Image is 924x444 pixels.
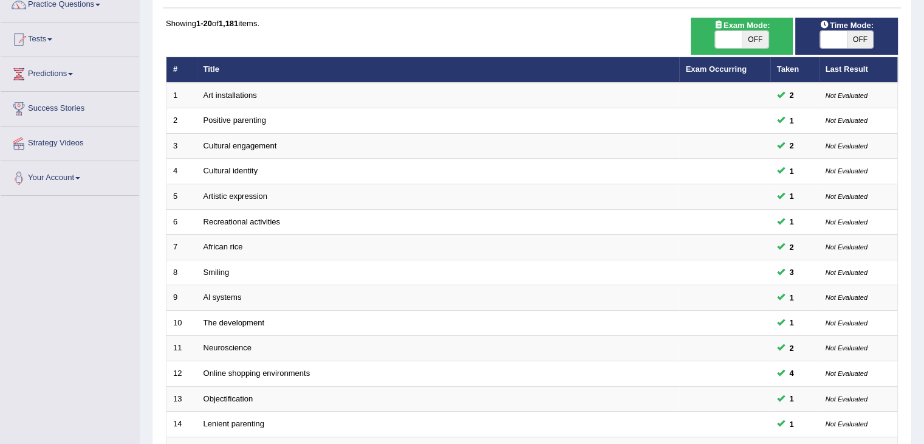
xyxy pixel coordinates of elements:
[166,310,197,336] td: 10
[826,294,868,301] small: Not Evaluated
[219,19,239,28] b: 1,181
[785,418,799,431] span: You can still take this question
[826,218,868,226] small: Not Evaluated
[819,57,898,83] th: Last Result
[785,392,799,405] span: You can still take this question
[785,367,799,380] span: You can still take this question
[709,19,775,32] span: Exam Mode:
[785,241,799,254] span: You can still take this question
[770,57,819,83] th: Taken
[826,269,868,276] small: Not Evaluated
[785,291,799,304] span: You can still take this question
[204,141,277,150] a: Cultural engagement
[166,83,197,108] td: 1
[166,159,197,184] td: 4
[785,342,799,355] span: You can still take this question
[204,318,264,327] a: The development
[204,91,257,100] a: Art installations
[166,108,197,134] td: 2
[204,242,243,251] a: African rice
[166,235,197,260] td: 7
[204,343,252,352] a: Neuroscience
[204,419,264,428] a: Lenient parenting
[785,89,799,102] span: You can still take this question
[1,57,139,88] a: Predictions
[204,217,280,226] a: Recreational activities
[1,127,139,157] a: Strategy Videos
[204,293,242,302] a: Al systems
[204,116,266,125] a: Positive parenting
[785,316,799,329] span: You can still take this question
[742,31,768,48] span: OFF
[1,23,139,53] a: Tests
[204,369,310,378] a: Online shopping environments
[166,57,197,83] th: #
[785,190,799,203] span: You can still take this question
[785,114,799,127] span: You can still take this question
[166,184,197,210] td: 5
[1,92,139,122] a: Success Stories
[166,133,197,159] td: 3
[196,19,212,28] b: 1-20
[785,139,799,152] span: You can still take this question
[826,92,868,99] small: Not Evaluated
[785,165,799,178] span: You can still take this question
[826,243,868,251] small: Not Evaluated
[166,386,197,412] td: 13
[204,192,267,201] a: Artistic expression
[204,268,230,277] a: Smiling
[826,395,868,403] small: Not Evaluated
[166,285,197,311] td: 9
[815,19,878,32] span: Time Mode:
[826,193,868,200] small: Not Evaluated
[686,64,747,74] a: Exam Occurring
[166,412,197,437] td: 14
[166,209,197,235] td: 6
[166,18,898,29] div: Showing of items.
[826,142,868,150] small: Not Evaluated
[826,420,868,428] small: Not Evaluated
[826,117,868,124] small: Not Evaluated
[166,361,197,386] td: 12
[847,31,874,48] span: OFF
[691,18,793,55] div: Show exams occurring in exams
[204,166,258,175] a: Cultural identity
[826,167,868,175] small: Not Evaluated
[826,319,868,327] small: Not Evaluated
[785,215,799,228] span: You can still take this question
[826,370,868,377] small: Not Evaluated
[826,344,868,352] small: Not Evaluated
[204,394,253,403] a: Objectification
[166,336,197,361] td: 11
[1,161,139,192] a: Your Account
[785,266,799,279] span: You can still take this question
[166,260,197,285] td: 8
[197,57,679,83] th: Title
